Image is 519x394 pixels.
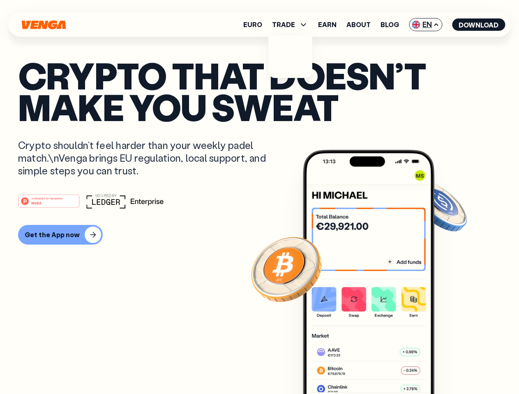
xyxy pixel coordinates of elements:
a: Blog [381,21,399,28]
a: Euro [243,21,262,28]
button: Download [452,18,505,31]
svg: Home [21,20,67,30]
span: TRADE [272,20,308,30]
button: Get the App now [18,225,103,245]
img: USDC coin [410,176,469,236]
a: Get the App now [18,225,501,245]
tspan: #1 PRODUCT OF THE MONTH [31,197,62,199]
p: Crypto shouldn’t feel harder than your weekly padel match.\nVenga brings EU regulation, local sup... [18,139,278,177]
a: Earn [318,21,337,28]
a: #1 PRODUCT OF THE MONTHWeb3 [18,199,80,210]
tspan: Web3 [31,200,42,205]
span: TRADE [272,21,295,28]
div: Get the App now [25,231,80,239]
span: EN [409,18,442,31]
a: About [346,21,371,28]
p: Crypto that doesn’t make you sweat [18,60,501,122]
img: Bitcoin [249,232,323,306]
img: flag-uk [412,21,420,29]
